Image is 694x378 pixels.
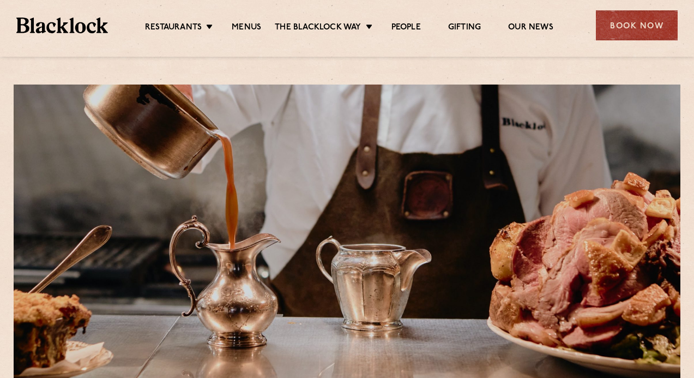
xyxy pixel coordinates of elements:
[16,17,108,33] img: BL_Textured_Logo-footer-cropped.svg
[145,22,202,34] a: Restaurants
[508,22,553,34] a: Our News
[232,22,261,34] a: Menus
[448,22,481,34] a: Gifting
[596,10,678,40] div: Book Now
[275,22,361,34] a: The Blacklock Way
[391,22,421,34] a: People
